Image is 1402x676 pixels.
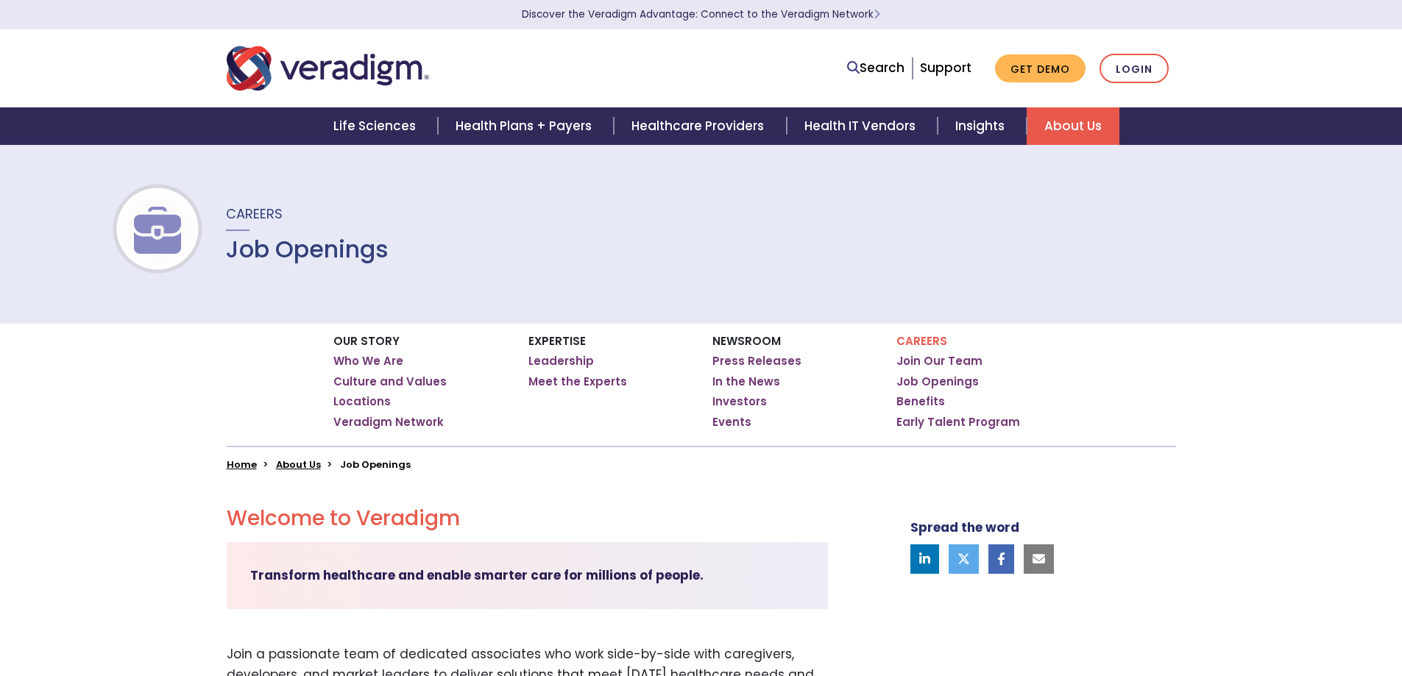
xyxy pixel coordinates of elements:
a: Benefits [896,394,945,409]
h1: Job Openings [226,235,389,263]
a: Home [227,458,257,472]
a: Leadership [528,354,594,369]
strong: Spread the word [910,519,1019,536]
a: Culture and Values [333,374,447,389]
a: About Us [276,458,321,472]
a: About Us [1027,107,1119,145]
a: Veradigm Network [333,415,444,430]
a: Job Openings [896,374,979,389]
a: Join Our Team [896,354,983,369]
span: Careers [226,204,283,223]
strong: Transform healthcare and enable smarter care for millions of people. [250,566,704,584]
a: Meet the Experts [528,374,627,389]
a: Health Plans + Payers [438,107,614,145]
a: Healthcare Providers [614,107,786,145]
a: Health IT Vendors [787,107,938,145]
a: Discover the Veradigm Advantage: Connect to the Veradigm NetworkLearn More [522,7,880,21]
span: Learn More [874,7,880,21]
a: Who We Are [333,354,403,369]
a: Investors [712,394,767,409]
a: Search [847,58,904,78]
a: Get Demo [995,54,1086,83]
a: Login [1100,54,1169,84]
h2: Welcome to Veradigm [227,506,828,531]
a: Insights [938,107,1027,145]
a: Locations [333,394,391,409]
a: In the News [712,374,780,389]
a: Events [712,415,751,430]
a: Support [920,59,971,77]
a: Press Releases [712,354,801,369]
a: Early Talent Program [896,415,1020,430]
a: Life Sciences [316,107,438,145]
img: Veradigm logo [227,44,429,93]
